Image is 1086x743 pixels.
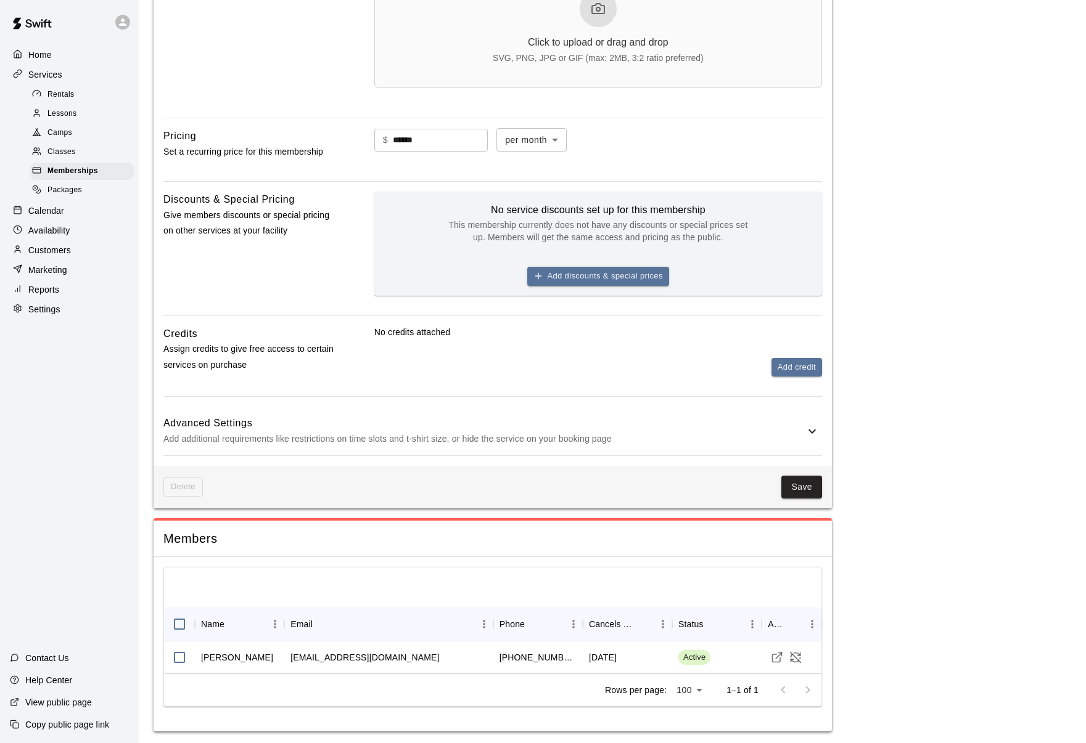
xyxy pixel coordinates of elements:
[672,681,707,699] div: 100
[786,615,803,633] button: Sort
[30,182,134,199] div: Packages
[163,326,197,342] h6: Credits
[771,358,822,377] button: Add credit
[10,46,129,64] a: Home
[528,37,668,48] div: Click to upload or drag and drop
[47,165,98,177] span: Memberships
[30,144,134,161] div: Classes
[636,615,654,633] button: Sort
[743,615,762,633] button: Menu
[672,607,762,641] div: Status
[28,303,60,315] p: Settings
[163,128,196,144] h6: Pricing
[163,415,805,431] h6: Advanced Settings
[163,341,335,372] p: Assign credits to give free access to certain services on purchase
[444,219,752,243] p: This membership currently does not have any discounts or special prices set up. Members will get ...
[500,651,577,664] div: +19077208982
[163,407,822,455] div: Advanced SettingsAdd additional requirements like restrictions on time slots and t-shirt size, or...
[475,615,493,633] button: Menu
[768,607,786,641] div: Actions
[30,105,134,123] div: Lessons
[444,201,752,219] h6: No service discounts set up for this membership
[30,85,139,104] a: Rentals
[195,607,284,641] div: Name
[10,201,129,220] a: Calendar
[768,648,786,667] a: Visit customer profile
[704,615,721,633] button: Sort
[25,674,72,686] p: Help Center
[10,241,129,259] a: Customers
[30,163,134,180] div: Memberships
[284,607,493,641] div: Email
[25,696,92,708] p: View public page
[290,651,439,664] div: christywrobel@hotmail.com
[28,68,62,81] p: Services
[583,607,672,641] div: Cancels Date
[678,607,704,641] div: Status
[30,143,139,162] a: Classes
[493,607,583,641] div: Phone
[564,615,583,633] button: Menu
[224,615,242,633] button: Sort
[201,651,273,664] div: Christy Wrobel
[28,205,64,217] p: Calendar
[383,134,388,147] p: $
[30,124,139,143] a: Camps
[605,684,667,696] p: Rows per page:
[30,162,139,181] a: Memberships
[500,607,525,641] div: Phone
[30,104,139,123] a: Lessons
[781,476,822,498] button: Save
[496,128,567,151] div: per month
[290,607,313,641] div: Email
[493,53,704,63] div: SVG, PNG, JPG or GIF (max: 2MB, 3:2 ratio preferred)
[47,146,75,158] span: Classes
[47,108,77,120] span: Lessons
[266,615,284,633] button: Menu
[527,267,669,286] button: Add discounts & special prices
[10,280,129,299] a: Reports
[589,651,617,664] div: December 31 2025
[589,607,636,641] div: Cancels Date
[163,144,335,160] p: Set a recurring price for this membership
[47,184,82,197] span: Packages
[25,718,109,731] p: Copy public page link
[786,648,805,667] button: Cancel Membership
[25,652,69,664] p: Contact Us
[163,192,295,208] h6: Discounts & Special Pricing
[10,221,129,240] a: Availability
[803,615,821,633] button: Menu
[762,607,821,641] div: Actions
[163,530,822,547] span: Members
[726,684,759,696] p: 1–1 of 1
[374,326,822,338] p: No credits attached
[30,124,134,142] div: Camps
[201,607,224,641] div: Name
[313,615,330,633] button: Sort
[10,261,129,279] div: Marketing
[28,224,70,237] p: Availability
[163,477,203,497] span: This membership cannot be deleted since it still has members
[28,244,71,256] p: Customers
[28,283,59,296] p: Reports
[654,615,672,633] button: Menu
[47,89,75,101] span: Rentals
[28,49,52,61] p: Home
[47,127,72,139] span: Camps
[10,65,129,84] a: Services
[163,431,805,447] p: Add additional requirements like restrictions on time slots and t-shirt size, or hide the service...
[678,652,710,664] span: Active
[30,86,134,104] div: Rentals
[30,181,139,200] a: Packages
[10,300,129,319] a: Settings
[163,208,335,238] p: Give members discounts or special pricing on other services at your facility
[28,264,67,276] p: Marketing
[525,615,542,633] button: Sort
